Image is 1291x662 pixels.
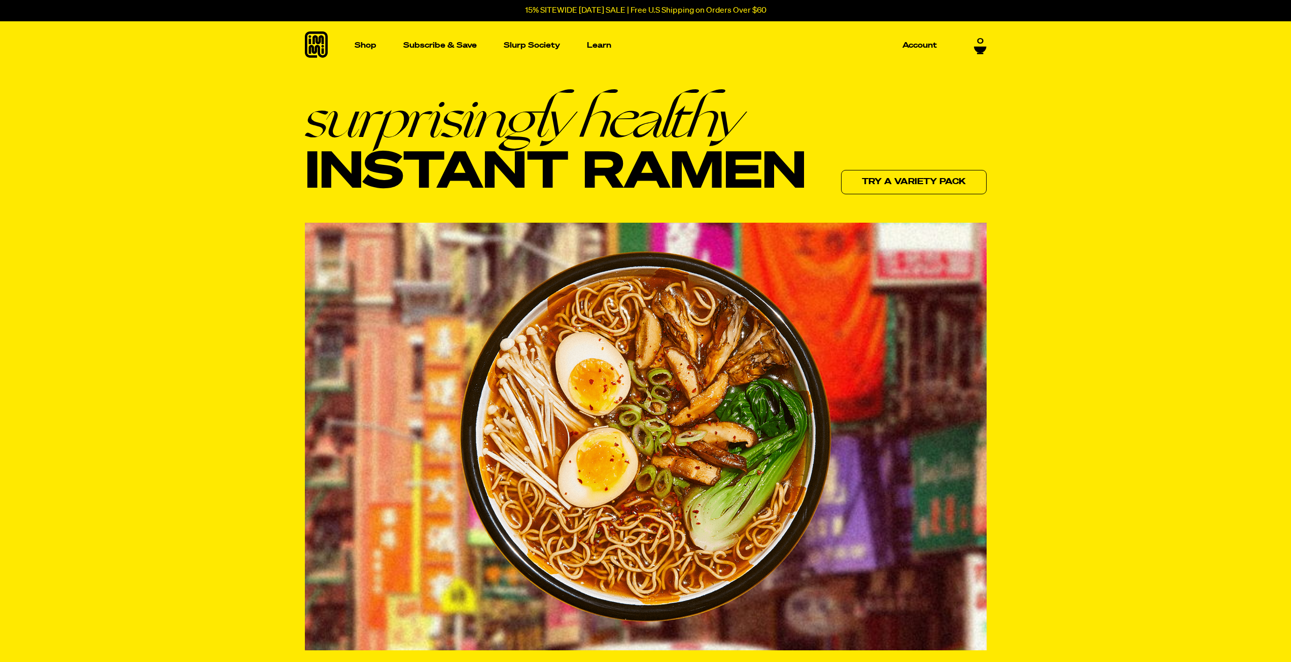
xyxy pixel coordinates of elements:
a: 0 [974,37,987,54]
em: surprisingly healthy [305,90,806,146]
a: Shop [351,21,380,69]
p: Subscribe & Save [403,42,477,49]
p: 15% SITEWIDE [DATE] SALE | Free U.S Shipping on Orders Over $60 [525,6,766,15]
p: Shop [355,42,376,49]
img: Ramen bowl [460,251,831,622]
p: Account [902,42,937,49]
span: 0 [977,37,984,46]
a: Learn [583,21,615,69]
p: Learn [587,42,611,49]
p: Slurp Society [504,42,560,49]
nav: Main navigation [351,21,941,69]
a: Subscribe & Save [399,38,481,53]
a: Account [898,38,941,53]
h1: Instant Ramen [305,90,806,201]
a: Slurp Society [500,38,564,53]
a: Try a variety pack [841,170,987,194]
